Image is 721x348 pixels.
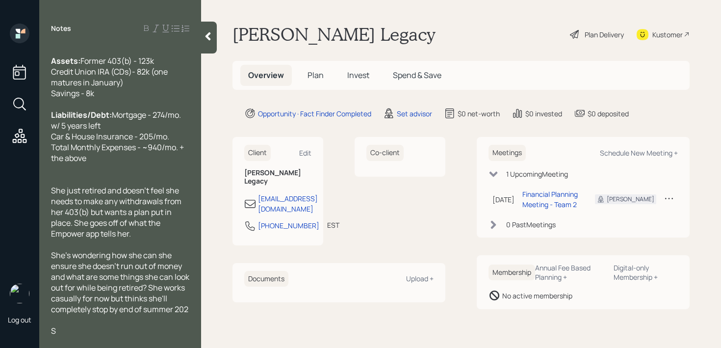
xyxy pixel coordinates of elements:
[51,109,185,163] span: Mortgage - 274/mo. w/ 5 years left Car & House Insurance - 205/mo. Total Monthly Expenses - ~940/...
[535,263,606,282] div: Annual Fee Based Planning +
[248,70,284,80] span: Overview
[51,24,71,33] label: Notes
[393,70,441,80] span: Spend & Save
[366,145,404,161] h6: Co-client
[51,185,183,239] span: She just retired and doesn't feel she needs to make any withdrawals from her 403(b) but wants a p...
[51,325,56,336] span: S
[522,189,579,210] div: Financial Planning Meeting - Team 2
[502,291,572,301] div: No active membership
[492,194,515,205] div: [DATE]
[244,271,288,287] h6: Documents
[258,193,318,214] div: [EMAIL_ADDRESS][DOMAIN_NAME]
[244,145,271,161] h6: Client
[585,29,624,40] div: Plan Delivery
[10,284,29,303] img: retirable_logo.png
[397,108,432,119] div: Set advisor
[327,220,339,230] div: EST
[347,70,369,80] span: Invest
[614,263,678,282] div: Digital-only Membership +
[51,250,191,315] span: She's wondering how she can she ensure she doesn't run out of money and what are some things she ...
[489,145,526,161] h6: Meetings
[489,265,535,281] h6: Membership
[652,29,683,40] div: Kustomer
[406,274,434,283] div: Upload +
[458,108,500,119] div: $0 net-worth
[607,195,654,204] div: [PERSON_NAME]
[588,108,629,119] div: $0 deposited
[244,169,311,186] h6: [PERSON_NAME] Legacy
[506,219,556,230] div: 0 Past Meeting s
[299,148,311,158] div: Edit
[8,315,31,324] div: Log out
[600,148,678,158] div: Schedule New Meeting +
[258,220,319,231] div: [PHONE_NUMBER]
[308,70,324,80] span: Plan
[51,55,169,99] span: Former 403(b) - 123k Credit Union IRA (CDs)- 82k (one matures in January) Savings - 8k
[51,109,112,120] span: Liabilities/Debt:
[525,108,562,119] div: $0 invested
[258,108,371,119] div: Opportunity · Fact Finder Completed
[51,55,80,66] span: Assets:
[232,24,435,45] h1: [PERSON_NAME] Legacy
[506,169,568,179] div: 1 Upcoming Meeting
